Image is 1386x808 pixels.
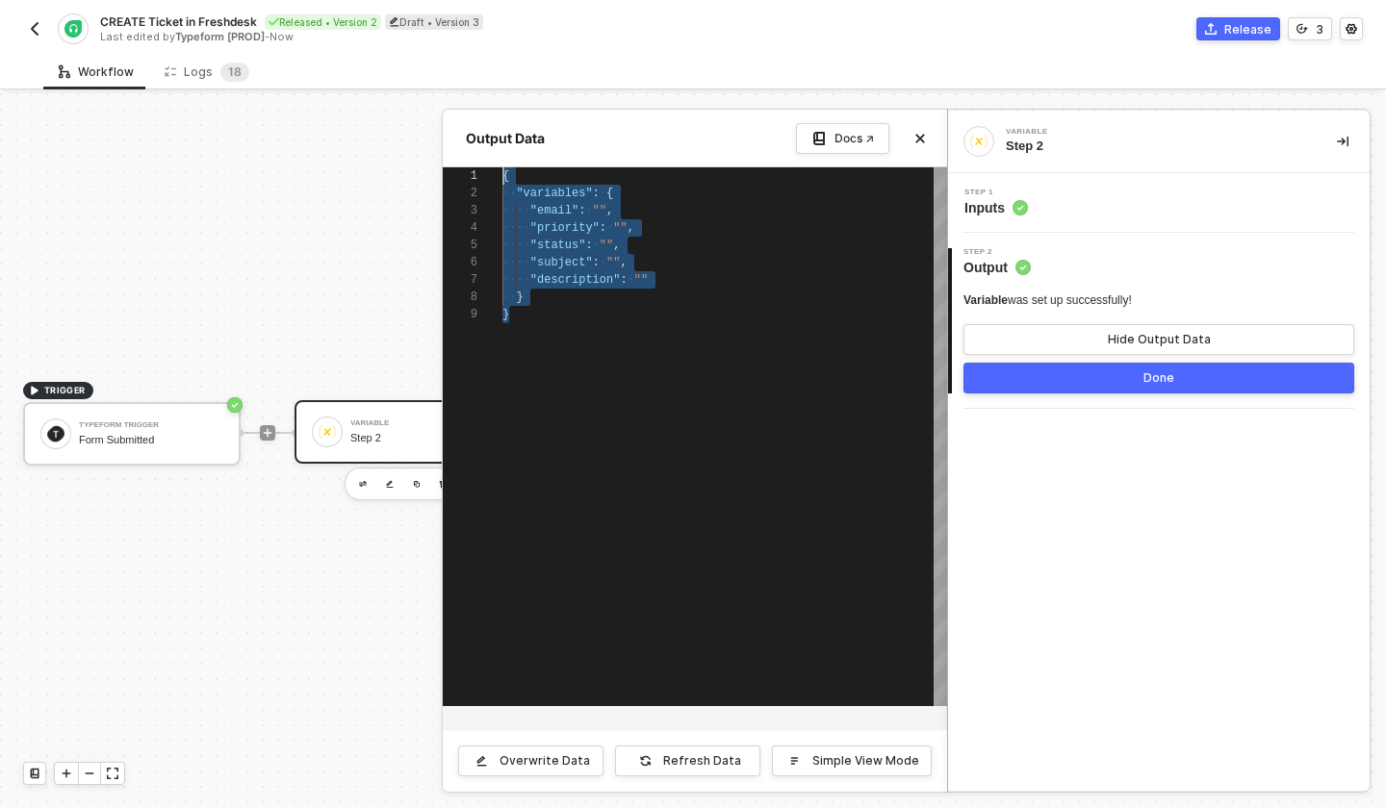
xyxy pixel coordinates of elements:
button: 3 [1288,17,1332,40]
span: CREATE Ticket in Freshdesk [100,13,257,30]
div: 2 [443,185,477,202]
div: 6 [443,254,477,271]
span: icon-play [61,768,72,779]
span: ···· [502,204,530,217]
div: Step 2 [1006,138,1306,155]
div: 7 [443,271,477,289]
span: ···· [502,256,530,269]
span: : [593,256,600,269]
span: Step 2 [963,248,1031,256]
span: "" [600,239,613,252]
div: 1 [443,167,477,185]
span: , [620,256,627,269]
div: Workflow [59,64,134,80]
span: icon-edit [389,16,399,27]
button: Overwrite Data [458,745,603,776]
span: , [628,221,634,235]
span: "" [593,204,606,217]
div: Logs [165,63,249,82]
span: · [585,204,592,217]
span: : [578,204,585,217]
span: · [600,187,606,200]
span: icon-commerce [1205,23,1217,35]
a: Docs ↗ [796,123,889,154]
div: Done [1143,370,1174,386]
div: Last edited by - Now [100,30,691,44]
div: Docs ↗ [834,131,874,146]
span: } [516,290,523,304]
button: Release [1196,17,1280,40]
span: "subject" [530,256,593,269]
span: · [628,273,634,287]
button: Hide Output Data [963,324,1354,355]
span: icon-versioning [1296,23,1308,35]
span: icon-collapse-right [1337,136,1348,147]
div: 3 [443,202,477,219]
span: 1 [228,64,234,79]
div: 4 [443,219,477,237]
div: Variable [1006,128,1295,136]
div: Output Data [458,129,552,148]
div: Overwrite Data [500,753,590,769]
span: 8 [234,64,242,79]
span: Typeform [PROD] [175,30,265,43]
sup: 18 [220,63,249,82]
span: : [593,187,600,200]
span: ···· [502,239,530,252]
span: , [613,239,620,252]
span: "variables" [516,187,592,200]
span: ···· [502,221,530,235]
button: back [23,17,46,40]
img: back [27,21,42,37]
span: "description" [530,273,621,287]
span: icon-close [914,133,926,144]
span: : [600,221,606,235]
span: "status" [530,239,586,252]
span: "priority" [530,221,600,235]
span: : [585,239,592,252]
div: Step 2Output Variablewas set up successfully!Hide Output DataDone [948,248,1370,393]
div: Draft • Version 3 [385,14,483,30]
span: icon-minus [84,768,95,779]
span: : [620,273,627,287]
span: Variable [963,293,1008,307]
div: Simple View Mode [812,753,919,769]
span: · [600,256,606,269]
span: Inputs [964,198,1028,217]
span: icon-expand [107,768,118,779]
span: · [606,221,613,235]
span: ·· [502,187,516,200]
button: Simple View Mode [772,745,932,776]
span: Output [963,258,1031,277]
div: was set up successfully! [963,292,1132,309]
div: Step 1Inputs [948,189,1370,217]
span: "" [613,221,627,235]
button: Refresh Data [615,745,760,776]
button: Close [909,127,932,150]
span: "email" [530,204,578,217]
span: , [606,204,613,217]
div: 8 [443,289,477,306]
div: Refresh Data [663,753,741,769]
div: Released • Version 2 [265,14,381,30]
span: · [593,239,600,252]
span: icon-settings [1346,23,1357,35]
img: integration-icon [970,133,988,150]
span: "" [634,273,648,287]
span: } [502,308,509,321]
div: 5 [443,237,477,254]
button: Done [963,363,1354,393]
span: Step 1 [964,189,1028,196]
div: Hide Output Data [1108,332,1211,347]
span: { [502,169,509,183]
img: integration-icon [64,20,81,38]
div: 9 [443,306,477,323]
div: 3 [1316,21,1323,38]
textarea: Editor content;Press Alt+F1 for Accessibility Options. [502,167,503,185]
span: "" [606,256,620,269]
span: { [606,187,613,200]
span: ···· [502,273,530,287]
div: Release [1224,21,1271,38]
span: ·· [502,290,516,304]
